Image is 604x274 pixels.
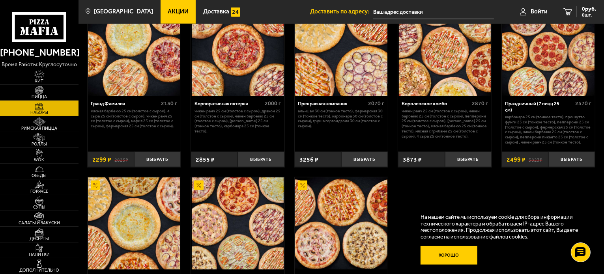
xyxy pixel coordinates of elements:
[341,152,388,167] button: Выбрать
[194,181,204,190] img: Акционный
[582,13,596,17] span: 0 шт.
[88,4,181,96] a: АкционныйГранд Фамилиа
[88,177,180,270] img: Офисный (7 пицц 30 см)
[445,152,492,167] button: Выбрать
[502,4,595,96] img: Праздничный (7 пицц 25 см)
[582,6,596,12] span: 0 руб.
[94,9,153,15] span: [GEOGRAPHIC_DATA]
[398,4,492,96] a: АкционныйКоролевское комбо
[203,9,229,15] span: Доставка
[399,4,491,96] img: Королевское комбо
[237,152,284,167] button: Выбрать
[505,101,573,113] div: Праздничный (7 пицц 25 см)
[194,101,263,106] div: Корпоративная пятерка
[295,4,387,96] img: Прекрасная компания
[472,100,488,107] span: 2870 г
[403,157,422,163] span: 3873 ₽
[265,100,281,107] span: 2000 г
[531,9,548,15] span: Войти
[295,177,387,270] img: Славные парни
[134,152,181,167] button: Выбрать
[368,100,385,107] span: 2070 г
[310,9,373,15] span: Доставить по адресу:
[191,177,284,270] a: АкционныйКорпоративный (8 пицц 30 см)
[299,157,318,163] span: 3256 ₽
[196,157,215,163] span: 2855 ₽
[192,177,284,270] img: Корпоративный (8 пицц 30 см)
[192,4,284,96] img: Корпоративная пятерка
[194,109,281,134] p: Чикен Ранч 25 см (толстое с сыром), Дракон 25 см (толстое с сыром), Чикен Барбекю 25 см (толстое ...
[507,157,525,163] span: 2499 ₽
[402,109,488,139] p: Чикен Ранч 25 см (толстое с сыром), Чикен Барбекю 25 см (толстое с сыром), Пепперони 25 см (толст...
[576,100,592,107] span: 2570 г
[421,214,584,240] p: На нашем сайте мы используем cookie для сбора информации технического характера и обрабатываем IP...
[402,101,470,106] div: Королевское комбо
[231,7,240,17] img: 15daf4d41897b9f0e9f617042186c801.svg
[298,181,307,190] img: Акционный
[298,101,366,106] div: Прекрасная компания
[88,177,181,270] a: АкционныйОфисный (7 пицц 30 см)
[91,109,177,129] p: Мясная Барбекю 25 см (толстое с сыром), 4 сыра 25 см (толстое с сыром), Чикен Ранч 25 см (толстое...
[373,5,494,19] input: Ваш адрес доставки
[114,157,128,163] s: 2825 ₽
[548,152,595,167] button: Выбрать
[92,157,111,163] span: 2299 ₽
[295,4,388,96] a: АкционныйПрекрасная компания
[298,109,384,129] p: Аль-Шам 30 см (тонкое тесто), Фермерская 30 см (тонкое тесто), Карбонара 30 см (толстое с сыром),...
[161,100,177,107] span: 2130 г
[421,246,477,265] button: Хорошо
[88,4,180,96] img: Гранд Фамилиа
[191,4,284,96] a: АкционныйКорпоративная пятерка
[529,157,542,163] s: 3823 ₽
[295,177,388,270] a: АкционныйСлавные парни
[505,115,591,145] p: Карбонара 25 см (тонкое тесто), Прошутто Фунги 25 см (тонкое тесто), Пепперони 25 см (толстое с с...
[91,101,159,106] div: Гранд Фамилиа
[91,181,100,190] img: Акционный
[168,9,189,15] span: Акции
[502,4,595,96] a: АкционныйПраздничный (7 пицц 25 см)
